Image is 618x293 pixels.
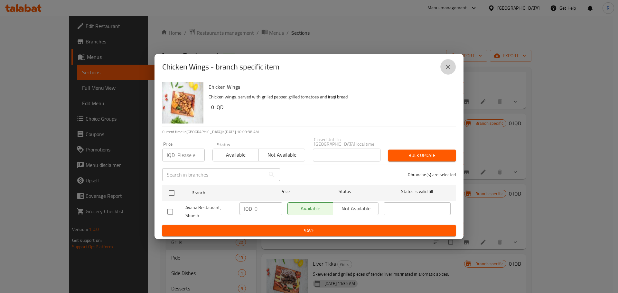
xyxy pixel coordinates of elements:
[162,168,265,181] input: Search in branches
[244,205,252,213] p: IQD
[384,188,451,196] span: Status is valid till
[211,103,451,112] h6: 0 IQD
[261,150,302,160] span: Not available
[388,150,456,161] button: Bulk update
[215,150,256,160] span: Available
[258,149,305,161] button: Not available
[177,149,205,161] input: Please enter price
[162,129,456,135] p: Current time in [GEOGRAPHIC_DATA] is [DATE] 10:09:38 AM
[393,151,451,160] span: Bulk update
[408,171,456,178] p: 0 branche(s) are selected
[162,225,456,237] button: Save
[209,93,451,101] p: Chicken wings. served with grilled pepper, grilled tomatoes and iraqi bread
[212,149,259,161] button: Available
[255,202,282,215] input: Please enter price
[185,204,234,220] span: Avana Restaurant, Shorsh
[167,227,451,235] span: Save
[192,189,258,197] span: Branch
[162,82,203,124] img: Chicken Wings
[162,62,279,72] h2: Chicken Wings - branch specific item
[312,188,379,196] span: Status
[209,82,451,91] h6: Chicken Wings
[264,188,306,196] span: Price
[440,59,456,75] button: close
[167,151,175,159] p: IQD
